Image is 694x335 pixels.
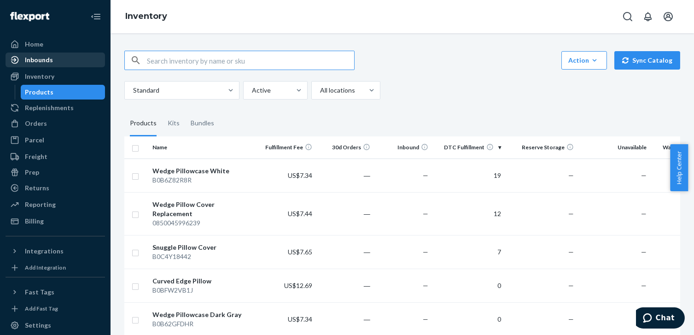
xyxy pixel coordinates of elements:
div: Orders [25,119,47,128]
span: — [641,248,647,256]
td: 7 [432,235,505,269]
div: Kits [168,111,180,136]
button: Help Center [670,144,688,191]
div: Integrations [25,247,64,256]
div: Snuggle Pillow Cover [152,243,254,252]
span: US$7.34 [288,171,312,179]
td: 0 [432,269,505,302]
ol: breadcrumbs [118,3,175,30]
span: — [641,210,647,217]
span: — [423,210,428,217]
td: 19 [432,159,505,192]
input: All locations [319,86,320,95]
div: Parcel [25,135,44,145]
div: B0BFW2VB1J [152,286,254,295]
button: Integrations [6,244,105,259]
div: Add Fast Tag [25,305,58,312]
button: Open account menu [659,7,677,26]
div: B0B6Z82R8R [152,176,254,185]
a: Home [6,37,105,52]
span: US$7.44 [288,210,312,217]
a: Inventory [6,69,105,84]
th: Inbound [374,136,432,159]
th: Name [149,136,258,159]
div: Inventory [25,72,54,81]
div: Returns [25,183,49,193]
a: Add Fast Tag [6,303,105,314]
div: Home [25,40,43,49]
span: — [568,210,574,217]
span: — [423,248,428,256]
th: 30d Orders [316,136,374,159]
a: Parcel [6,133,105,147]
div: Inbounds [25,55,53,65]
div: Freight [25,152,47,161]
a: Reporting [6,197,105,212]
span: — [568,315,574,323]
th: Reserve Storage [505,136,577,159]
th: DTC Fulfillment [432,136,505,159]
td: ― [316,235,374,269]
a: Inbounds [6,53,105,67]
img: Flexport logo [10,12,49,21]
div: Add Integration [25,264,66,271]
a: Inventory [125,11,167,21]
div: Settings [25,321,51,330]
td: 12 [432,192,505,235]
a: Orders [6,116,105,131]
a: Freight [6,149,105,164]
div: Wedge Pillowcase White [152,166,254,176]
div: Wedge Pillowcase Dark Gray [152,310,254,319]
td: ― [316,269,374,302]
th: Fulfillment Fee [257,136,315,159]
a: Prep [6,165,105,180]
span: — [641,171,647,179]
a: Billing [6,214,105,229]
input: Search inventory by name or sku [147,51,354,70]
span: — [568,171,574,179]
div: Billing [25,217,44,226]
div: 0850045996239 [152,218,254,228]
div: Action [568,56,600,65]
span: — [423,282,428,289]
div: Bundles [191,111,214,136]
input: Standard [132,86,133,95]
span: — [568,282,574,289]
div: Products [25,88,54,97]
button: Open Search Box [618,7,637,26]
a: Returns [6,181,105,195]
div: Reporting [25,200,56,209]
span: — [641,282,647,289]
a: Settings [6,318,105,333]
input: Active [251,86,252,95]
div: Wedge Pillow Cover Replacement [152,200,254,218]
div: Prep [25,168,39,177]
th: Unavailable [577,136,650,159]
div: Replenishments [25,103,74,112]
span: — [568,248,574,256]
span: — [423,171,428,179]
div: B0B62GFDHR [152,319,254,329]
div: Fast Tags [25,288,54,297]
iframe: Opens a widget where you can chat to one of our agents [636,307,685,330]
button: Open notifications [639,7,657,26]
button: Sync Catalog [614,51,680,70]
span: — [423,315,428,323]
div: B0C4Y18442 [152,252,254,261]
button: Fast Tags [6,285,105,300]
div: Curved Edge Pillow [152,276,254,286]
button: Close Navigation [87,7,105,26]
a: Products [21,85,105,100]
a: Replenishments [6,100,105,115]
span: US$7.65 [288,248,312,256]
td: ― [316,192,374,235]
td: ― [316,159,374,192]
div: Products [130,111,157,136]
a: Add Integration [6,262,105,273]
span: US$12.69 [284,282,312,289]
span: US$7.34 [288,315,312,323]
button: Action [561,51,607,70]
